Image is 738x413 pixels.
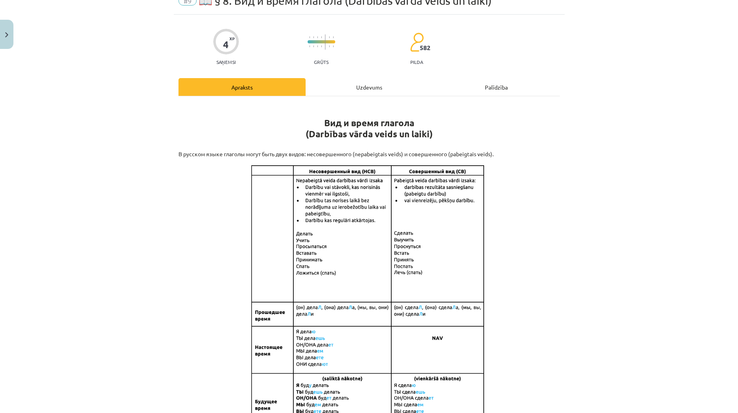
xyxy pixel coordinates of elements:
[309,36,310,38] img: icon-short-line-57e1e144782c952c97e751825c79c345078a6d821885a25fce030b3d8c18986b.svg
[309,45,310,47] img: icon-short-line-57e1e144782c952c97e751825c79c345078a6d821885a25fce030b3d8c18986b.svg
[317,36,318,38] img: icon-short-line-57e1e144782c952c97e751825c79c345078a6d821885a25fce030b3d8c18986b.svg
[178,78,306,96] div: Apraksts
[333,36,334,38] img: icon-short-line-57e1e144782c952c97e751825c79c345078a6d821885a25fce030b3d8c18986b.svg
[314,59,329,65] p: Grūts
[410,32,424,52] img: students-c634bb4e5e11cddfef0936a35e636f08e4e9abd3cc4e673bd6f9a4125e45ecb1.svg
[313,36,314,38] img: icon-short-line-57e1e144782c952c97e751825c79c345078a6d821885a25fce030b3d8c18986b.svg
[321,45,322,47] img: icon-short-line-57e1e144782c952c97e751825c79c345078a6d821885a25fce030b3d8c18986b.svg
[178,142,560,158] p: В русском языке глаголы могут быть двух видов: несовершенного (nepabeigtais veids) и совершенного...
[317,45,318,47] img: icon-short-line-57e1e144782c952c97e751825c79c345078a6d821885a25fce030b3d8c18986b.svg
[223,39,229,50] div: 4
[410,59,423,65] p: pilda
[229,36,235,41] span: XP
[325,34,326,50] img: icon-long-line-d9ea69661e0d244f92f715978eff75569469978d946b2353a9bb055b3ed8787d.svg
[213,59,239,65] p: Saņemsi
[433,78,560,96] div: Palīdzība
[306,117,433,140] strong: Вид и время глагола (Darbības vārda veids un laiki)
[333,45,334,47] img: icon-short-line-57e1e144782c952c97e751825c79c345078a6d821885a25fce030b3d8c18986b.svg
[329,45,330,47] img: icon-short-line-57e1e144782c952c97e751825c79c345078a6d821885a25fce030b3d8c18986b.svg
[5,32,8,37] img: icon-close-lesson-0947bae3869378f0d4975bcd49f059093ad1ed9edebbc8119c70593378902aed.svg
[321,36,322,38] img: icon-short-line-57e1e144782c952c97e751825c79c345078a6d821885a25fce030b3d8c18986b.svg
[313,45,314,47] img: icon-short-line-57e1e144782c952c97e751825c79c345078a6d821885a25fce030b3d8c18986b.svg
[306,78,433,96] div: Uzdevums
[420,44,430,51] span: 582
[329,36,330,38] img: icon-short-line-57e1e144782c952c97e751825c79c345078a6d821885a25fce030b3d8c18986b.svg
